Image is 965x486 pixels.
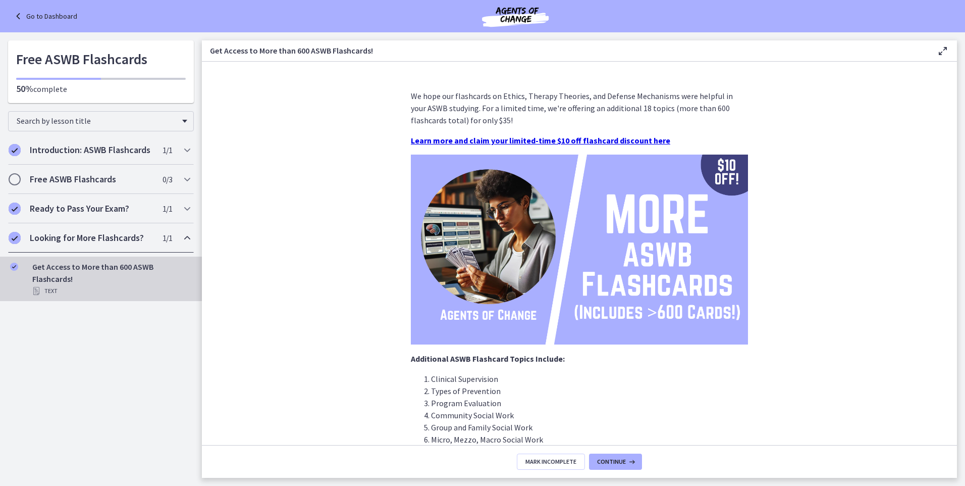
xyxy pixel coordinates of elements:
a: Go to Dashboard [12,10,77,22]
span: Mark Incomplete [525,458,576,466]
span: 50% [16,83,33,94]
span: 0 / 3 [163,173,172,185]
i: Completed [9,144,21,156]
div: Get Access to More than 600 ASWB Flashcards! [32,261,190,297]
span: 1 / 1 [163,144,172,156]
h2: Looking for More Flashcards? [30,232,153,244]
span: Continue [597,458,626,466]
span: 1 / 1 [163,203,172,215]
li: Program Evaluation [431,397,748,409]
button: Continue [589,454,642,470]
div: Search by lesson title [8,111,194,131]
img: More_ASWB_Flashcards_%282%29.png [411,155,748,345]
li: Types of Prevention [431,385,748,397]
img: Agents of Change Social Work Test Prep [455,4,576,28]
i: Completed [9,232,21,244]
h2: Free ASWB Flashcards [30,173,153,185]
h1: Free ASWB Flashcards [16,48,186,70]
i: Completed [10,263,18,271]
li: Community Social Work [431,409,748,421]
p: We hope our flashcards on Ethics, Therapy Theories, and Defense Mechanisms were helpful in your A... [411,90,748,126]
h3: Get Access to More than 600 ASWB Flashcards! [210,44,921,57]
p: complete [16,83,186,95]
span: Search by lesson title [17,116,177,126]
i: Completed [9,203,21,215]
strong: Additional ASWB Flashcard Topics Include: [411,354,565,364]
div: Text [32,285,190,297]
li: Group and Family Social Work [431,421,748,433]
button: Mark Incomplete [517,454,585,470]
h2: Ready to Pass Your Exam? [30,203,153,215]
span: 1 / 1 [163,232,172,244]
h2: Introduction: ASWB Flashcards [30,144,153,156]
li: Micro, Mezzo, Macro Social Work [431,433,748,446]
a: Learn more and claim your limited-time $10 off flashcard discount here [411,135,670,145]
li: Clinical Supervision [431,373,748,385]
